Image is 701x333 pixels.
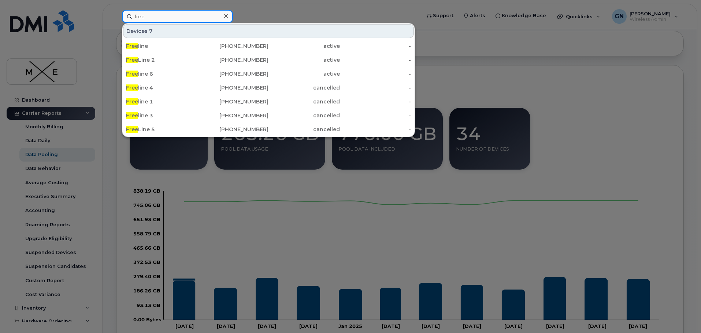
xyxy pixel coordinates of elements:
div: [PHONE_NUMBER] [197,112,269,119]
div: cancelled [268,126,340,133]
div: - [340,70,411,77]
div: line [126,42,197,50]
span: Free [126,71,138,77]
span: Free [126,112,138,119]
div: [PHONE_NUMBER] [197,56,269,64]
div: [PHONE_NUMBER] [197,126,269,133]
div: line 1 [126,98,197,105]
div: line 3 [126,112,197,119]
div: - [340,42,411,50]
div: Line 2 [126,56,197,64]
div: active [268,42,340,50]
div: - [340,126,411,133]
div: active [268,56,340,64]
div: - [340,112,411,119]
div: active [268,70,340,77]
input: Find something... [122,10,233,23]
span: Free [126,57,138,63]
span: Free [126,98,138,105]
a: Freeline 3[PHONE_NUMBER]cancelled- [123,109,414,122]
a: Freeline[PHONE_NUMBER]active- [123,39,414,53]
div: - [340,98,411,105]
a: Freeline 1[PHONE_NUMBER]cancelled- [123,95,414,108]
div: Devices [123,24,414,38]
div: [PHONE_NUMBER] [197,98,269,105]
div: cancelled [268,98,340,105]
a: FreeLine 2[PHONE_NUMBER]active- [123,53,414,67]
div: [PHONE_NUMBER] [197,70,269,77]
a: Freeline 6[PHONE_NUMBER]active- [123,67,414,80]
div: [PHONE_NUMBER] [197,84,269,91]
div: - [340,56,411,64]
div: - [340,84,411,91]
a: Freeline 4[PHONE_NUMBER]cancelled- [123,81,414,94]
div: line 4 [126,84,197,91]
div: line 6 [126,70,197,77]
span: Free [126,43,138,49]
span: Free [126,126,138,133]
span: Free [126,84,138,91]
div: cancelled [268,84,340,91]
div: [PHONE_NUMBER] [197,42,269,50]
span: 7 [149,27,153,35]
div: Line 5 [126,126,197,133]
div: cancelled [268,112,340,119]
a: FreeLine 5[PHONE_NUMBER]cancelled- [123,123,414,136]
